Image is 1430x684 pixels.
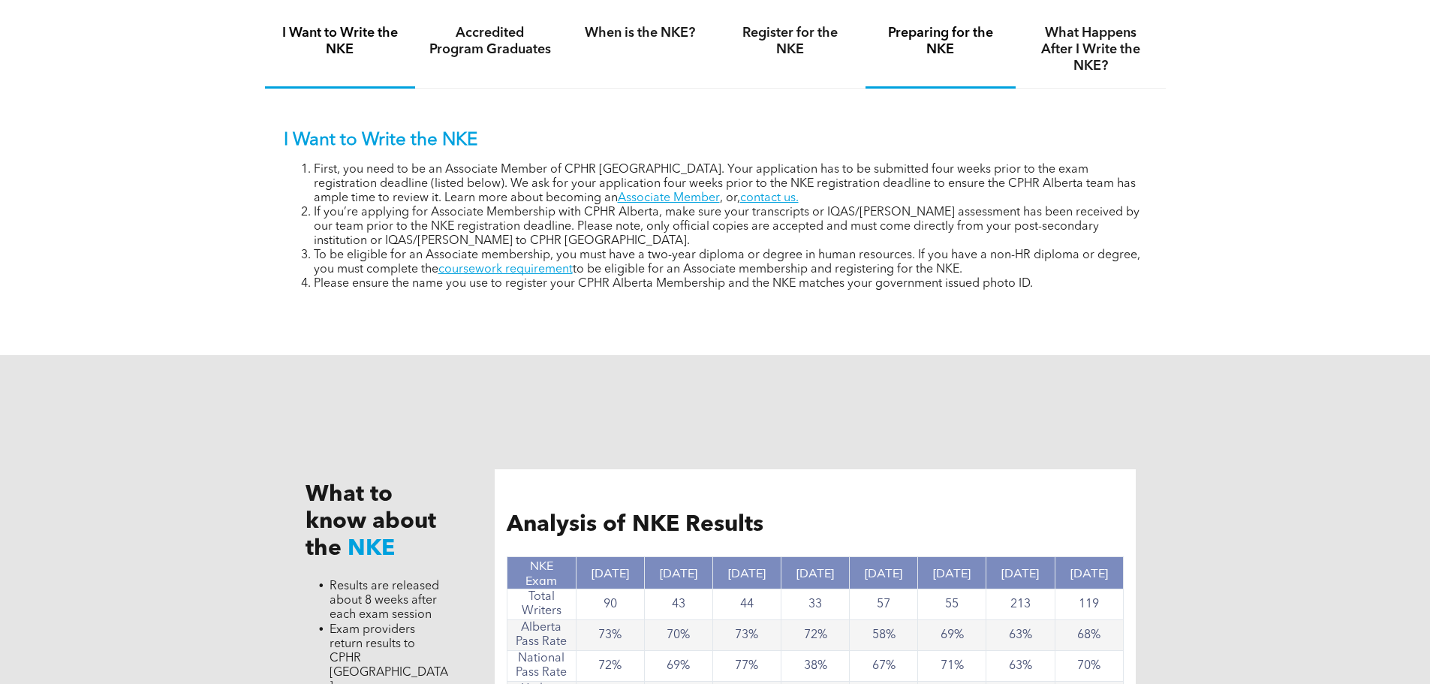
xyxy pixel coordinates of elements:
[644,651,712,682] td: 69%
[1055,589,1123,620] td: 119
[712,589,781,620] td: 44
[781,620,849,651] td: 72%
[644,557,712,589] th: [DATE]
[712,620,781,651] td: 73%
[740,192,799,204] a: contact us.
[1055,651,1123,682] td: 70%
[712,651,781,682] td: 77%
[314,277,1147,291] li: Please ensure the name you use to register your CPHR Alberta Membership and the NKE matches your ...
[1055,620,1123,651] td: 68%
[278,25,402,58] h4: I Want to Write the NKE
[986,620,1055,651] td: 63%
[314,249,1147,277] li: To be eligible for an Associate membership, you must have a two-year diploma or degree in human r...
[438,264,573,276] a: coursework requirement
[1055,557,1123,589] th: [DATE]
[618,192,720,204] a: Associate Member
[579,25,702,41] h4: When is the NKE?
[576,557,644,589] th: [DATE]
[729,25,852,58] h4: Register for the NKE
[879,25,1002,58] h4: Preparing for the NKE
[348,538,395,560] span: NKE
[918,620,986,651] td: 69%
[850,589,918,620] td: 57
[918,651,986,682] td: 71%
[1029,25,1152,74] h4: What Happens After I Write the NKE?
[850,620,918,651] td: 58%
[576,651,644,682] td: 72%
[314,206,1147,249] li: If you’re applying for Associate Membership with CPHR Alberta, make sure your transcripts or IQAS...
[284,130,1147,152] p: I Want to Write the NKE
[850,557,918,589] th: [DATE]
[644,589,712,620] td: 43
[314,163,1147,206] li: First, you need to be an Associate Member of CPHR [GEOGRAPHIC_DATA]. Your application has to be s...
[918,557,986,589] th: [DATE]
[781,557,849,589] th: [DATE]
[507,514,763,536] span: Analysis of NKE Results
[507,620,576,651] td: Alberta Pass Rate
[507,651,576,682] td: National Pass Rate
[507,557,576,589] th: NKE Exam
[429,25,552,58] h4: Accredited Program Graduates
[306,484,436,560] span: What to know about the
[712,557,781,589] th: [DATE]
[644,620,712,651] td: 70%
[781,589,849,620] td: 33
[918,589,986,620] td: 55
[986,557,1055,589] th: [DATE]
[986,651,1055,682] td: 63%
[507,589,576,620] td: Total Writers
[781,651,849,682] td: 38%
[576,589,644,620] td: 90
[986,589,1055,620] td: 213
[576,620,644,651] td: 73%
[330,580,439,621] span: Results are released about 8 weeks after each exam session
[850,651,918,682] td: 67%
